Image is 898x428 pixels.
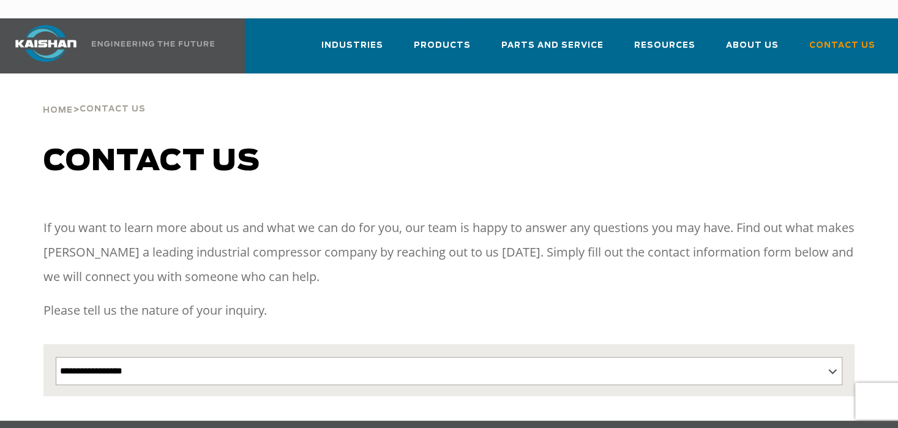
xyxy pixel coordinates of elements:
span: Contact Us [80,105,146,113]
span: Contact us [43,147,260,176]
span: Resources [634,39,695,53]
p: Please tell us the nature of your inquiry. [43,298,855,323]
span: Home [43,107,73,115]
a: Parts and Service [501,29,604,71]
a: About Us [726,29,779,71]
p: If you want to learn more about us and what we can do for you, our team is happy to answer any qu... [43,216,855,289]
span: Parts and Service [501,39,604,53]
div: > [43,73,146,120]
span: Products [414,39,471,53]
a: Resources [634,29,695,71]
a: Industries [321,29,383,71]
img: Engineering the future [92,41,214,47]
span: Industries [321,39,383,53]
a: Contact Us [809,29,875,71]
a: Home [43,104,73,115]
span: Contact Us [809,39,875,53]
span: About Us [726,39,779,53]
a: Products [414,29,471,71]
